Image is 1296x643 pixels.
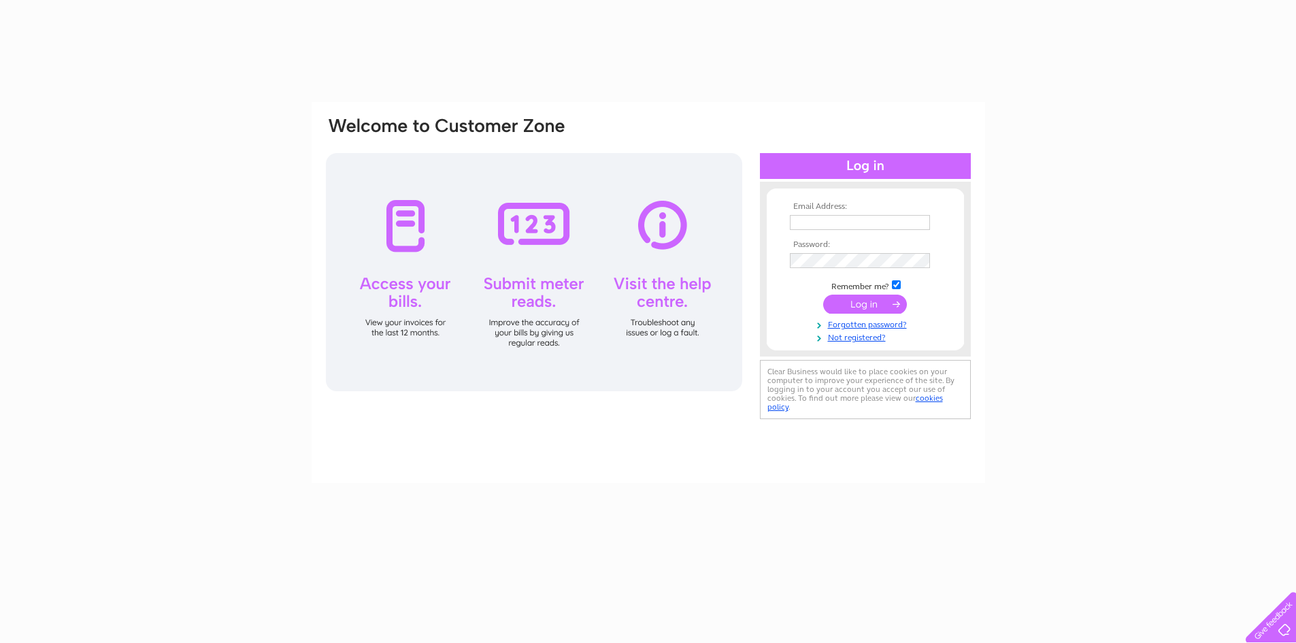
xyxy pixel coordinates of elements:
[786,202,944,212] th: Email Address:
[823,295,907,314] input: Submit
[786,240,944,250] th: Password:
[790,330,944,343] a: Not registered?
[790,317,944,330] a: Forgotten password?
[760,360,971,419] div: Clear Business would like to place cookies on your computer to improve your experience of the sit...
[786,278,944,292] td: Remember me?
[767,393,943,412] a: cookies policy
